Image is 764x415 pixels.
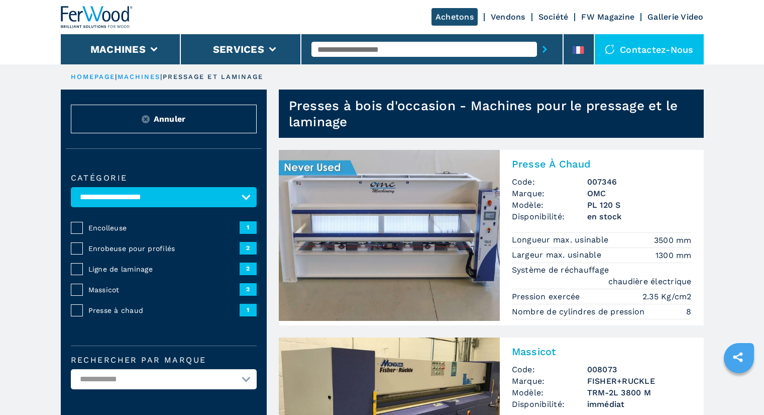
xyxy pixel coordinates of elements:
em: chaudière électrique [608,276,692,287]
p: Largeur max. usinable [512,250,604,261]
span: Marque: [512,375,587,387]
em: 2.35 Kg/cm2 [642,291,692,302]
h2: Presse À Chaud [512,158,692,170]
span: 2 [240,283,257,295]
span: 2 [240,263,257,275]
a: Achetons [431,8,478,26]
em: 3500 mm [654,234,692,246]
h3: OMC [587,188,692,199]
span: Ligne de laminage [88,264,240,274]
span: Disponibilité: [512,398,587,410]
label: Rechercher par marque [71,356,257,364]
em: 8 [686,306,691,317]
img: Reset [142,115,150,123]
h1: Presses à bois d'occasion - Machines pour le pressage et le laminage [289,98,704,130]
h2: Massicot [512,346,692,358]
a: Presse À Chaud OMC PL 120 SPresse À ChaudCode:007346Marque:OMCModèle:PL 120 SDisponibilité:en sto... [279,150,704,325]
span: Modèle: [512,199,587,211]
span: Disponibilité: [512,211,587,222]
h3: 008073 [587,364,692,375]
iframe: Chat [721,370,756,407]
span: Modèle: [512,387,587,398]
h3: FISHER+RUCKLE [587,375,692,387]
button: Machines [90,43,146,55]
p: Nombre de cylindres de pression [512,306,647,317]
span: Annuler [154,113,186,125]
a: Société [538,12,569,22]
img: Ferwood [61,6,133,28]
span: | [115,73,117,80]
p: Longueur max. usinable [512,234,611,245]
span: Enrobeuse pour profilés [88,243,240,254]
p: pressage et laminage [163,72,264,81]
a: FW Magazine [581,12,634,22]
p: Système de réchauffage [512,265,612,276]
div: Contactez-nous [595,34,704,64]
span: 2 [240,242,257,254]
h3: TRM-2L 3800 M [587,387,692,398]
button: Services [213,43,264,55]
span: 1 [240,304,257,316]
em: 1300 mm [656,250,692,261]
img: Presse À Chaud OMC PL 120 S [279,150,500,321]
span: 1 [240,221,257,233]
span: Marque: [512,188,587,199]
label: catégorie [71,174,257,182]
span: immédiat [587,398,692,410]
a: machines [118,73,161,80]
h3: PL 120 S [587,199,692,211]
span: Encolleuse [88,223,240,233]
h3: 007346 [587,176,692,188]
span: | [160,73,162,80]
span: Code: [512,364,587,375]
a: HOMEPAGE [71,73,116,80]
span: Presse à chaud [88,305,240,315]
button: ResetAnnuler [71,105,257,133]
a: sharethis [725,345,750,370]
span: Massicot [88,285,240,295]
img: Contactez-nous [605,44,615,54]
a: Gallerie Video [647,12,704,22]
button: submit-button [537,38,553,61]
p: Pression exercée [512,291,583,302]
span: en stock [587,211,692,222]
span: Code: [512,176,587,188]
a: Vendons [491,12,525,22]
